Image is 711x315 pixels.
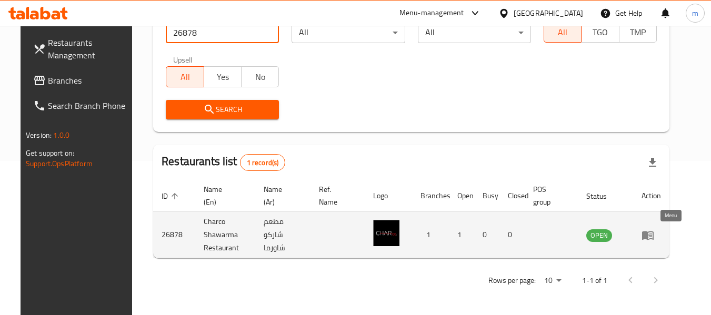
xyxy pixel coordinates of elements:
th: Busy [474,180,499,212]
label: Upsell [173,56,193,63]
p: Rows per page: [488,274,536,287]
div: [GEOGRAPHIC_DATA] [514,7,583,19]
p: 1-1 of 1 [582,274,607,287]
span: Get support on: [26,146,74,160]
span: Name (En) [204,183,243,208]
span: TGO [586,25,615,40]
span: m [692,7,698,19]
button: TGO [581,22,619,43]
span: Ref. Name [319,183,352,208]
th: Open [449,180,474,212]
a: Search Branch Phone [25,93,139,118]
span: No [246,69,275,85]
span: Yes [208,69,237,85]
span: POS group [533,183,565,208]
button: Yes [204,66,242,87]
td: 0 [499,212,525,258]
button: No [241,66,279,87]
td: 0 [474,212,499,258]
a: Support.OpsPlatform [26,157,93,170]
input: Search for restaurant name or ID.. [166,22,279,43]
th: Branches [412,180,449,212]
span: Name (Ar) [264,183,298,208]
h2: Restaurants list [162,154,285,171]
div: Total records count [240,154,286,171]
div: All [418,22,531,43]
span: TMP [624,25,653,40]
span: Restaurants Management [48,36,131,62]
td: 1 [412,212,449,258]
td: Charco Shawarma Restaurant [195,212,255,258]
button: All [166,66,204,87]
button: Search [166,100,279,119]
button: TMP [619,22,657,43]
td: 26878 [153,212,195,258]
table: enhanced table [153,180,669,258]
img: Charco Shawarma Restaurant [373,220,399,246]
button: All [544,22,582,43]
a: Restaurants Management [25,30,139,68]
div: Export file [640,150,665,175]
span: Version: [26,128,52,142]
td: مطعم شاركو شاورما [255,212,311,258]
span: 1 record(s) [241,158,285,168]
th: Closed [499,180,525,212]
span: Status [586,190,620,202]
div: Rows per page: [540,273,565,289]
div: Menu-management [399,7,464,19]
td: 1 [449,212,474,258]
span: Search [174,103,271,116]
a: Branches [25,68,139,93]
th: Logo [365,180,412,212]
th: Action [633,180,669,212]
span: Branches [48,74,131,87]
span: 1.0.0 [53,128,69,142]
span: All [171,69,199,85]
div: All [292,22,405,43]
span: OPEN [586,229,612,241]
span: ID [162,190,182,202]
span: All [548,25,577,40]
span: Search Branch Phone [48,99,131,112]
